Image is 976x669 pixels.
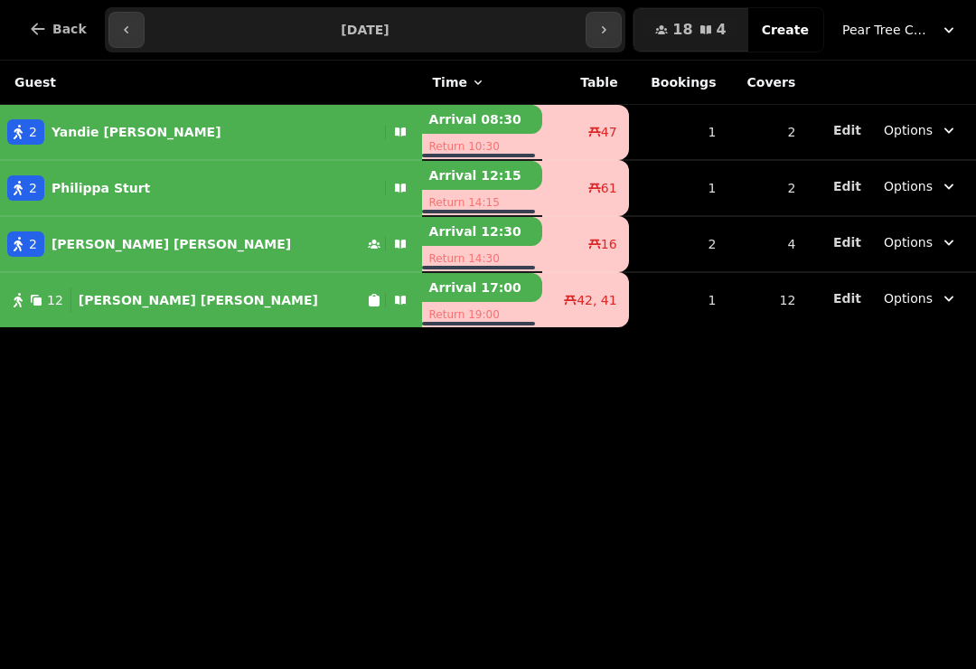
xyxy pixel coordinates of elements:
p: Arrival 17:00 [422,273,543,302]
span: 61 [601,179,617,197]
p: [PERSON_NAME] [PERSON_NAME] [52,235,291,253]
button: Options [873,282,969,315]
span: 2 [29,123,37,141]
span: 12 [47,291,63,309]
span: Edit [833,180,861,193]
button: Edit [833,121,861,139]
p: Arrival 12:15 [422,161,543,190]
button: Edit [833,233,861,251]
p: Return 19:00 [422,302,543,327]
button: Create [747,8,823,52]
span: 47 [601,123,617,141]
p: Yandie [PERSON_NAME] [52,123,221,141]
button: Time [433,73,485,91]
p: [PERSON_NAME] [PERSON_NAME] [79,291,318,309]
span: Options [884,233,933,251]
button: Edit [833,177,861,195]
span: 42, 41 [577,291,617,309]
td: 1 [629,272,727,327]
p: Arrival 12:30 [422,217,543,246]
span: Create [762,24,809,36]
span: 18 [672,23,692,37]
span: Edit [833,292,861,305]
p: Return 14:30 [422,246,543,271]
td: 12 [727,272,806,327]
p: Return 10:30 [422,134,543,159]
button: 184 [633,8,747,52]
td: 2 [727,160,806,216]
td: 2 [727,105,806,161]
button: Back [14,7,101,51]
span: Edit [833,236,861,249]
span: 2 [29,179,37,197]
span: Time [433,73,467,91]
th: Covers [727,61,806,105]
td: 4 [727,216,806,272]
th: Bookings [629,61,727,105]
span: 2 [29,235,37,253]
button: Pear Tree Cafe ([GEOGRAPHIC_DATA]) [831,14,969,46]
span: Options [884,177,933,195]
button: Options [873,170,969,203]
td: 1 [629,160,727,216]
span: Options [884,289,933,307]
p: Arrival 08:30 [422,105,543,134]
p: Philippa Sturt [52,179,150,197]
span: 16 [601,235,617,253]
span: Edit [833,124,861,137]
span: Back [52,23,87,35]
button: Options [873,114,969,146]
td: 2 [629,216,727,272]
span: 4 [717,23,727,37]
span: Options [884,121,933,139]
span: Pear Tree Cafe ([GEOGRAPHIC_DATA]) [842,21,933,39]
td: 1 [629,105,727,161]
p: Return 14:15 [422,190,543,215]
button: Edit [833,289,861,307]
button: Options [873,226,969,259]
th: Table [542,61,628,105]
